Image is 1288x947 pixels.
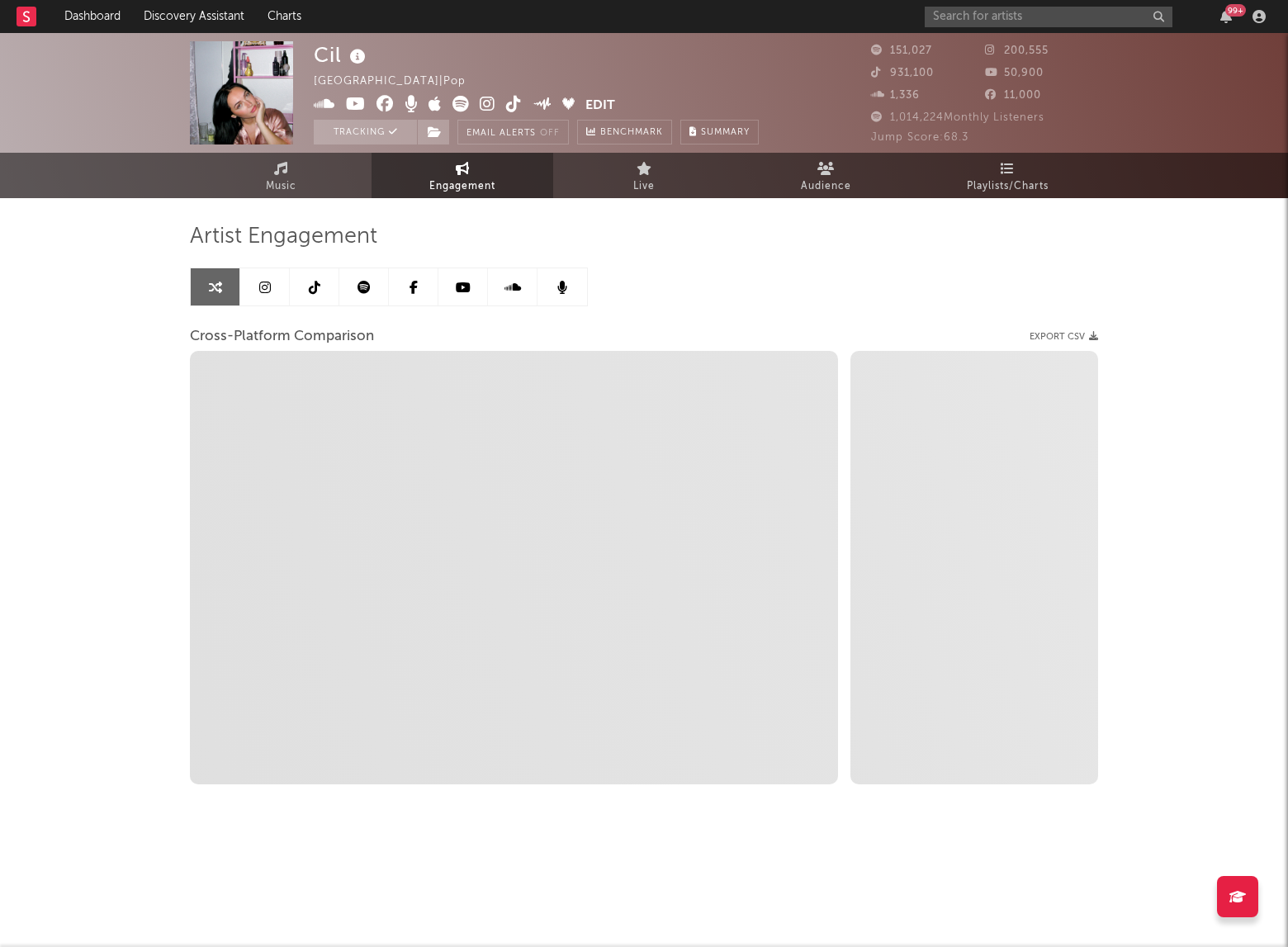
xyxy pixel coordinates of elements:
[985,45,1049,56] span: 200,555
[372,153,553,198] a: Engagement
[925,7,1172,27] input: Search for artists
[871,45,932,56] span: 151,027
[553,153,735,198] a: Live
[314,72,485,92] div: [GEOGRAPHIC_DATA] | Pop
[985,90,1041,101] span: 11,000
[540,129,560,138] em: Off
[916,153,1098,198] a: Playlists/Charts
[871,90,920,101] span: 1,336
[871,68,934,78] span: 931,100
[190,327,374,347] span: Cross-Platform Comparison
[633,177,655,197] span: Live
[801,177,851,197] span: Audience
[735,153,916,198] a: Audience
[1225,4,1246,17] div: 99 +
[985,68,1044,78] span: 50,900
[1030,332,1098,342] button: Export CSV
[701,128,750,137] span: Summary
[967,177,1049,197] span: Playlists/Charts
[585,96,615,116] button: Edit
[190,227,377,247] span: Artist Engagement
[314,120,417,144] button: Tracking
[266,177,296,197] span: Music
[600,123,663,143] span: Benchmark
[577,120,672,144] a: Benchmark
[871,132,968,143] span: Jump Score: 68.3
[314,41,370,69] div: Cil
[1220,10,1232,23] button: 99+
[429,177,495,197] span: Engagement
[190,153,372,198] a: Music
[457,120,569,144] button: Email AlertsOff
[871,112,1044,123] span: 1,014,224 Monthly Listeners
[680,120,759,144] button: Summary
